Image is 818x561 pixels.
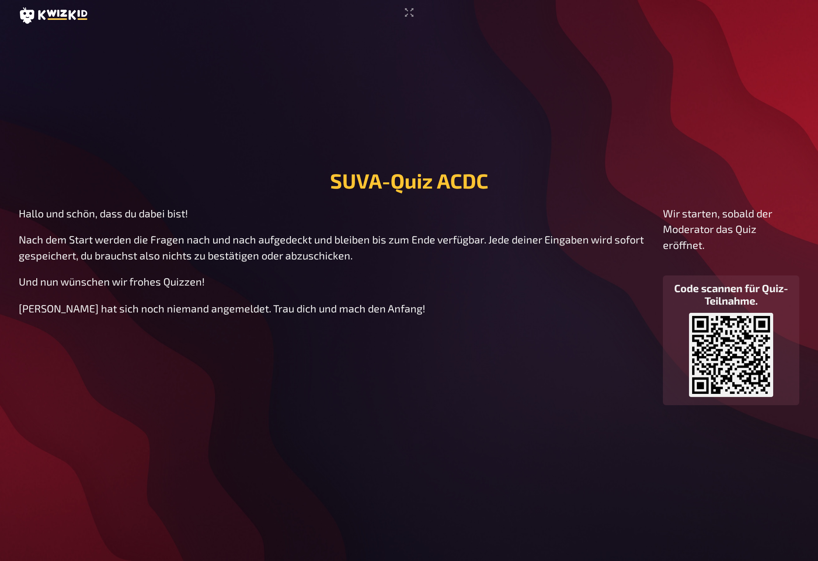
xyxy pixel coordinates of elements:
[19,275,205,288] span: Und nun wünschen wir frohes Quizzen!
[19,233,646,261] span: Nach dem Start werden die Fragen nach und nach aufgedeckt und bleiben bis zum Ende verfügbar. Jed...
[401,6,417,19] button: Vollbildmodus aktivieren
[19,302,650,314] div: [PERSON_NAME] hat sich noch niemand angemeldet. Trau dich und mach den Anfang!
[19,207,188,219] span: Hallo und schön, dass du dabei bist!
[663,205,799,253] p: Wir starten, sobald der Moderator das Quiz eröffnet.
[330,168,488,193] h1: SUVA-Quiz ACDC
[669,282,793,307] h3: Code scannen für Quiz-Teilnahme.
